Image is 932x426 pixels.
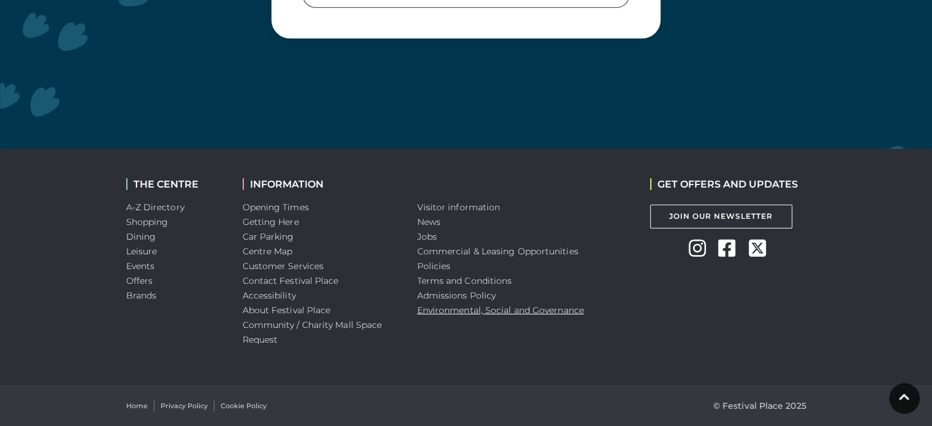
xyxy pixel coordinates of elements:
a: Terms and Conditions [417,275,512,286]
a: Cookie Policy [221,401,267,411]
a: Policies [417,261,451,272]
a: Offers [126,275,153,286]
a: About Festival Place [243,305,331,316]
a: Environmental, Social and Governance [417,305,584,316]
a: Jobs [417,231,437,242]
a: Home [126,401,148,411]
a: Visitor information [417,202,501,213]
a: Centre Map [243,246,293,257]
a: Dining [126,231,156,242]
h2: GET OFFERS AND UPDATES [650,178,798,190]
a: Opening Times [243,202,309,213]
a: Privacy Policy [161,401,208,411]
a: Contact Festival Place [243,275,339,286]
a: Car Parking [243,231,294,242]
a: Shopping [126,216,169,227]
a: Getting Here [243,216,299,227]
a: Brands [126,290,157,301]
a: News [417,216,441,227]
a: Accessibility [243,290,296,301]
a: Customer Services [243,261,324,272]
a: A-Z Directory [126,202,184,213]
a: Events [126,261,155,272]
p: © Festival Place 2025 [713,398,806,413]
a: Commercial & Leasing Opportunities [417,246,578,257]
h2: INFORMATION [243,178,399,190]
a: Community / Charity Mall Space Request [243,319,382,345]
a: Join Our Newsletter [650,205,792,229]
h2: THE CENTRE [126,178,224,190]
a: Admissions Policy [417,290,496,301]
a: Leisure [126,246,157,257]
